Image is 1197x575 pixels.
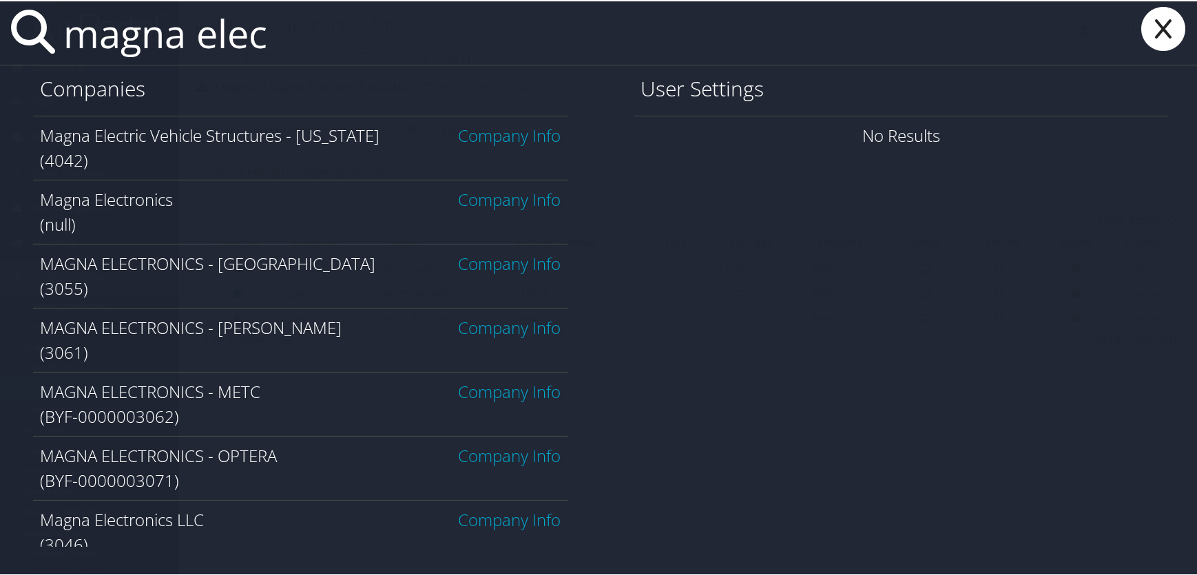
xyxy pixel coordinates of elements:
[40,275,561,300] div: (3055)
[40,467,561,492] div: (BYF-0000003071)
[641,73,1163,102] h1: User Settings
[459,187,561,209] a: Company Info
[634,114,1169,154] div: No Results
[40,123,379,145] span: Magna Electric Vehicle Structures - [US_STATE]
[40,379,260,401] span: MAGNA ELECTRONICS - METC
[40,211,561,236] div: (null)
[459,315,561,337] a: Company Info
[40,251,375,273] span: MAGNA ELECTRONICS - [GEOGRAPHIC_DATA]
[40,315,342,337] span: MAGNA ELECTRONICS - [PERSON_NAME]
[40,147,561,171] div: (4042)
[459,443,561,466] a: Company Info
[40,73,561,102] h1: Companies
[459,123,561,145] a: Company Info
[459,507,561,530] a: Company Info
[40,186,561,211] div: Magna Electronics
[459,251,561,273] a: Company Info
[40,339,561,364] div: (3061)
[40,443,277,466] span: MAGNA ELECTRONICS - OPTERA
[40,531,561,556] div: (3046)
[459,379,561,401] a: Company Info
[40,403,561,428] div: (BYF-0000003062)
[40,507,204,530] span: Magna Electronics LLC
